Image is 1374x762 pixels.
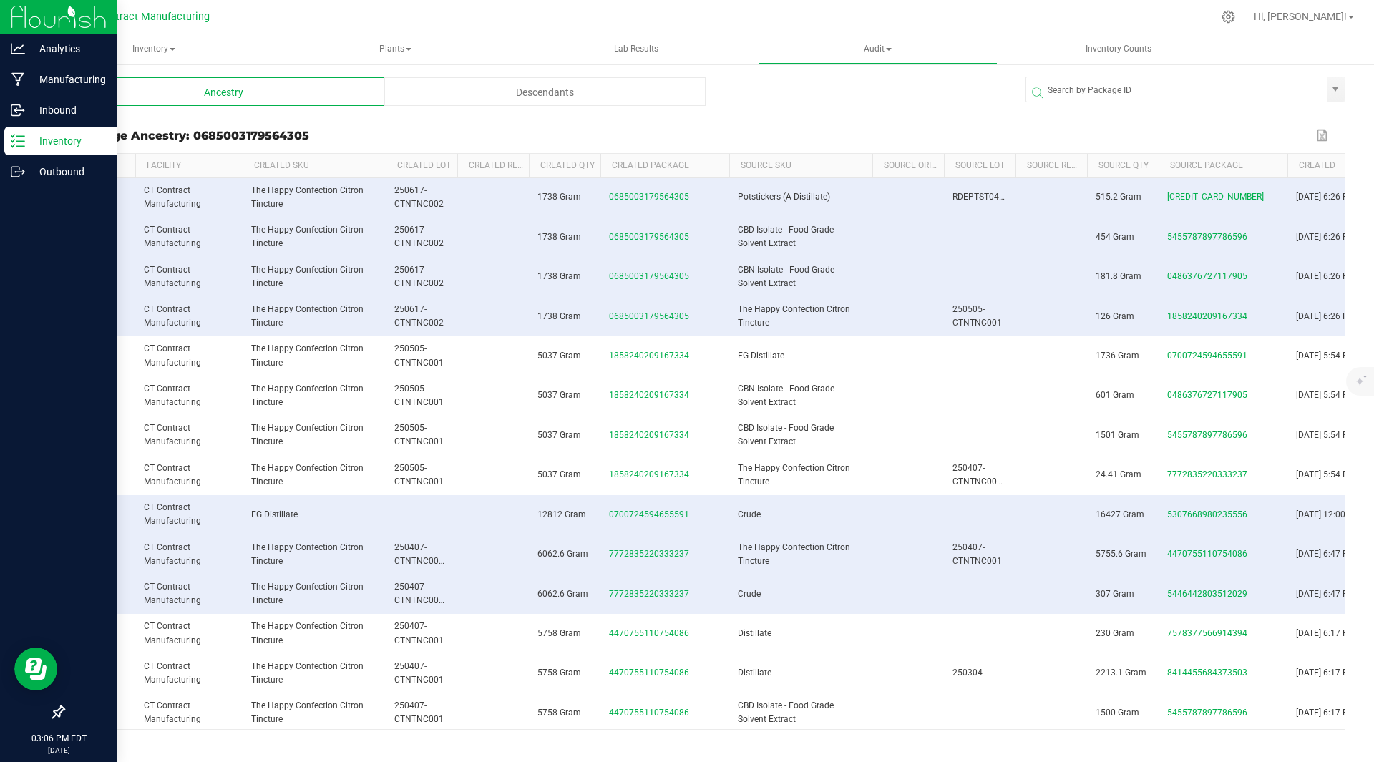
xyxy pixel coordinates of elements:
div: Ancestry [63,77,384,106]
span: Inventory Counts [1066,43,1171,55]
span: [DATE] 6:17 PM EDT [1296,628,1373,638]
span: [DATE] 6:26 PM EDT [1296,232,1373,242]
span: FG Distillate [251,509,298,519]
span: 0685003179564305 [609,192,689,202]
span: 0700724594655591 [1167,351,1247,361]
span: 250407-CTNTNC001A [952,463,1008,487]
span: 250617-CTNTNC002 [394,185,444,209]
span: 2213.1 Gram [1096,668,1146,678]
span: CT Contract Manufacturing [144,185,201,209]
span: [DATE] 5:54 PM EDT [1296,469,1373,479]
span: 4470755110754086 [609,708,689,718]
p: Inventory [25,132,111,150]
span: 230 Gram [1096,628,1134,638]
span: The Happy Confection Citron Tincture [251,225,364,248]
span: Distillate [738,668,771,678]
span: 6062.6 Gram [537,589,588,599]
span: CBD Isolate - Food Grade Solvent Extract [738,225,834,248]
span: Lab Results [595,43,678,55]
span: The Happy Confection Citron Tincture [251,265,364,288]
span: Plants [276,35,515,64]
span: CT Contract Manufacturing [144,621,201,645]
inline-svg: Inbound [11,103,25,117]
span: 250407-CTNTNC001 [952,542,1002,566]
span: The Happy Confection Citron Tincture [738,304,850,328]
span: CT Contract Manufacturing [144,265,201,288]
span: 515.2 Gram [1096,192,1141,202]
span: 250407-CTNTNC001A [394,542,449,566]
th: Created Ref Field [457,154,529,178]
span: Inventory [34,34,274,64]
span: 5758 Gram [537,708,581,718]
span: 250505-CTNTNC001 [394,463,444,487]
span: 5758 Gram [537,668,581,678]
button: Export to Excel [1312,126,1334,145]
span: 454 Gram [1096,232,1134,242]
th: Source Origin Harvests [872,154,944,178]
span: [DATE] 6:26 PM EDT [1296,271,1373,281]
span: 1858240209167334 [609,351,689,361]
inline-svg: Analytics [11,41,25,56]
span: The Happy Confection Citron Tincture [251,661,364,685]
span: The Happy Confection Citron Tincture [251,423,364,446]
inline-svg: Outbound [11,165,25,179]
span: The Happy Confection Citron Tincture [251,463,364,487]
span: [DATE] 6:47 PM EDT [1296,549,1373,559]
span: CBD Isolate - Food Grade Solvent Extract [738,423,834,446]
p: Manufacturing [25,71,111,88]
span: 250304 [952,668,983,678]
span: Hi, [PERSON_NAME]! [1254,11,1347,22]
span: 0486376727117905 [1167,390,1247,400]
span: FG Distillate [738,351,784,361]
th: Facility [135,154,243,178]
span: The Happy Confection Citron Tincture [251,304,364,328]
span: 250407-CTNTNC001 [394,621,444,645]
span: 5755.6 Gram [1096,549,1146,559]
span: 5455787897786596 [1167,708,1247,718]
span: CBN Isolate - Food Grade Solvent Extract [738,265,834,288]
th: Source Ref Field [1015,154,1087,178]
span: 5307668980235556 [1167,509,1247,519]
span: Audit [759,35,997,64]
span: 0685003179564305 [609,232,689,242]
span: 250407-CTNTNC001 [394,700,444,724]
span: 1858240209167334 [609,430,689,440]
span: 4470755110754086 [1167,549,1247,559]
span: 1738 Gram [537,232,581,242]
iframe: Resource center [14,648,57,690]
span: [CREDIT_CARD_NUMBER] [1167,192,1264,202]
span: CT Contract Manufacturing [144,502,201,526]
th: Source SKU [729,154,872,178]
span: 7772835220333237 [609,589,689,599]
span: CT Contract Manufacturing [144,582,201,605]
span: 0486376727117905 [1167,271,1247,281]
span: 7772835220333237 [1167,469,1247,479]
span: 5455787897786596 [1167,430,1247,440]
span: 5037 Gram [537,430,581,440]
a: Plants [276,34,515,64]
span: 126 Gram [1096,311,1134,321]
span: 5037 Gram [537,390,581,400]
span: CT Contract Manufacturing [144,542,201,566]
th: Source Lot [944,154,1015,178]
input: Search by Package ID [1026,77,1327,103]
span: 1738 Gram [537,271,581,281]
span: [DATE] 5:54 PM EDT [1296,390,1373,400]
span: 5455787897786596 [1167,232,1247,242]
div: Descendants [384,77,706,106]
th: Created Lot [386,154,457,178]
p: [DATE] [6,745,111,756]
p: Inbound [25,102,111,119]
span: 250505-CTNTNC001 [394,384,444,407]
span: CT Contract Manufacturing [144,700,201,724]
span: CT Contract Manufacturing [144,463,201,487]
span: The Happy Confection Citron Tincture [251,542,364,566]
span: [DATE] 6:17 PM EDT [1296,668,1373,678]
span: 8414455684373503 [1167,668,1247,678]
span: 5446442803512029 [1167,589,1247,599]
span: [DATE] 5:54 PM EDT [1296,351,1373,361]
span: 250407-CTNTNC001 [394,661,444,685]
span: CT Contract Manufacturing [82,11,210,23]
span: 250505-CTNTNC001 [394,423,444,446]
th: Source Package [1159,154,1287,178]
